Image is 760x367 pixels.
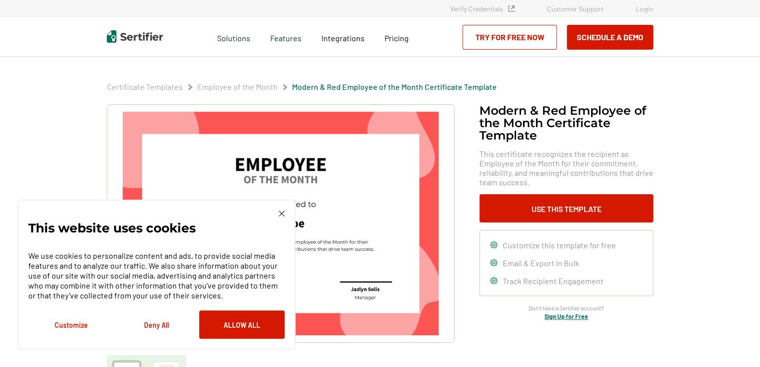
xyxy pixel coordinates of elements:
p: We use cookies to personalize content and ads, to provide social media features and to analyze ou... [28,251,285,300]
img: Verified [508,5,515,12]
span: Certificate Templates [107,82,183,92]
a: Login [636,4,653,13]
img: Sertifier | Digital Credentialing Platform [107,30,163,43]
a: Employee of the Month [197,82,278,91]
span: Employee of the Month [197,82,278,92]
span: Solutions [217,31,250,43]
span: Features [270,31,302,43]
p: This website uses cookies [28,223,196,233]
span: Don’t have a Sertifier account? [529,303,604,313]
button: Use This Template [479,194,653,222]
span: Customize this template for free [503,240,616,250]
a: Pricing [384,31,409,43]
a: Integrations [321,31,365,43]
a: Certificate Templates [107,82,183,91]
button: Deny All [114,310,199,339]
a: Customer Support [547,4,604,13]
span: Track Recipient Engagement [503,276,604,286]
img: Cookie Popup Close [279,211,285,217]
span: This certificate recognizes the recipient as Employee of the Month for their commitment, reliabil... [479,149,653,187]
img: Modern & Red Employee of the Month Certificate Template [123,112,439,335]
h1: Modern & Red Employee of the Month Certificate Template [479,104,653,142]
span: Pricing [384,33,409,43]
a: Sign Up for Free [544,313,588,320]
span: Email & Export in Bulk [503,258,579,268]
button: Allow All [199,310,285,339]
span: Modern & Red Employee of the Month Certificate Template [292,82,497,92]
div: Breadcrumb [107,82,497,92]
button: Customize [28,310,114,339]
button: Schedule a Demo [567,25,653,50]
a: Try for Free Now [462,25,557,50]
a: Verify Credentials [450,4,515,13]
span: Integrations [321,33,365,43]
a: Modern & Red Employee of the Month Certificate Template [292,82,497,91]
